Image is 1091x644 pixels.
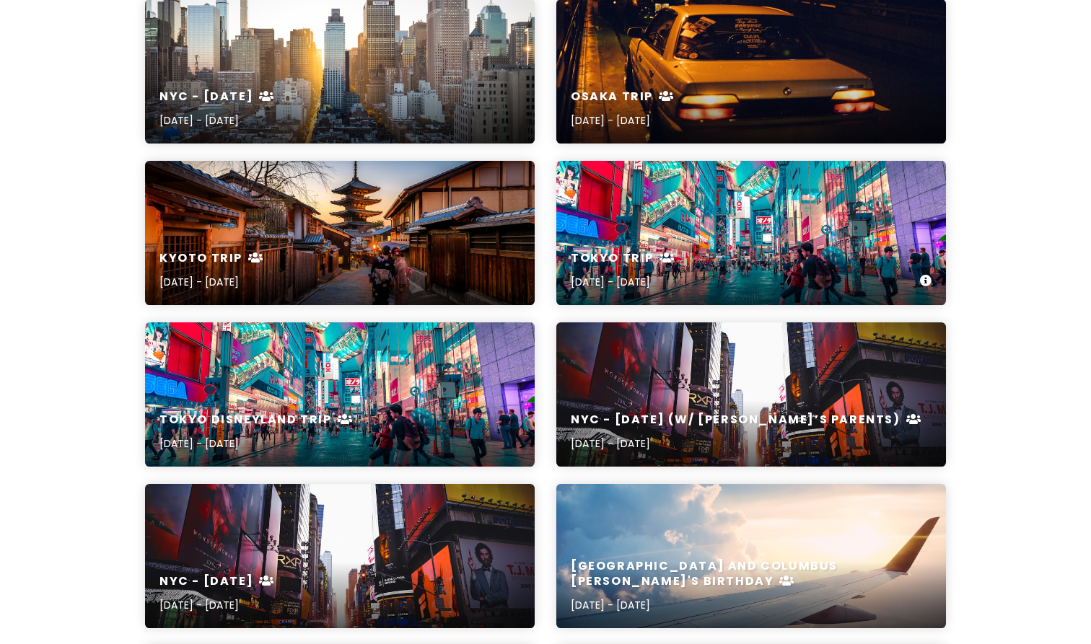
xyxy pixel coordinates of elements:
[145,484,535,628] a: Time Square, New York during daytimeNYC - [DATE][DATE] - [DATE]
[159,89,275,105] h6: NYC - [DATE]
[159,574,275,589] h6: NYC - [DATE]
[159,251,264,266] h6: Kyoto Trip
[159,113,275,128] p: [DATE] - [DATE]
[159,436,353,451] p: [DATE] - [DATE]
[571,436,921,451] p: [DATE] - [DATE]
[145,161,535,305] a: two women in purple and pink kimono standing on streetKyoto Trip[DATE] - [DATE]
[571,559,932,589] h6: [GEOGRAPHIC_DATA] and Columbus [PERSON_NAME]'s Birthday
[571,251,675,266] h6: Tokyo Trip
[571,597,932,613] p: [DATE] - [DATE]
[571,413,921,428] h6: NYC - [DATE] (w/ [PERSON_NAME]’s Parents)
[556,161,946,305] a: people walking on road near well-lit buildingsTokyo Trip[DATE] - [DATE]
[159,597,275,613] p: [DATE] - [DATE]
[571,274,675,290] p: [DATE] - [DATE]
[159,274,264,290] p: [DATE] - [DATE]
[556,484,946,628] a: aerial photography of airliner[GEOGRAPHIC_DATA] and Columbus [PERSON_NAME]'s Birthday[DATE] - [DATE]
[571,89,675,105] h6: Osaka Trip
[159,413,353,428] h6: Tokyo Disneyland Trip
[571,113,675,128] p: [DATE] - [DATE]
[556,322,946,467] a: Time Square, New York during daytimeNYC - [DATE] (w/ [PERSON_NAME]’s Parents)[DATE] - [DATE]
[145,322,535,467] a: people walking on road near well-lit buildingsTokyo Disneyland Trip[DATE] - [DATE]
